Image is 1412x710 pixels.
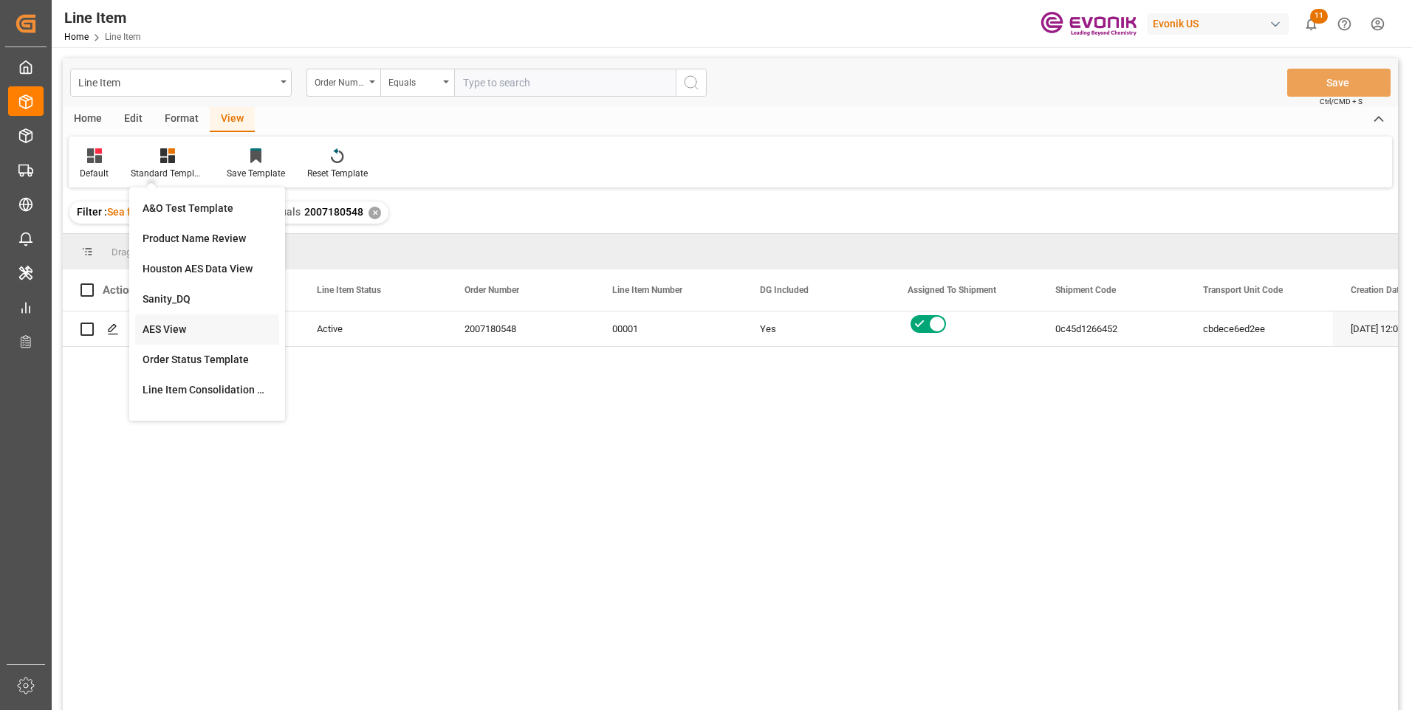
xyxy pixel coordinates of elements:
div: Evonik US [1147,13,1289,35]
div: Reset Template [307,167,368,180]
div: Houston AES Data View [143,261,272,277]
div: Save Template [227,167,285,180]
div: Order Number [315,72,365,89]
div: Standard Templates [131,167,205,180]
div: Sanity_DQ [143,292,272,307]
button: Evonik US [1147,10,1295,38]
button: open menu [306,69,380,97]
div: Default [80,167,109,180]
button: Help Center [1328,7,1361,41]
div: AES View [143,322,272,337]
span: Transport Unit Code [1203,285,1283,295]
div: Line Item Consolidation Template [143,382,272,398]
input: Type to search [454,69,676,97]
div: View [210,107,255,132]
button: Save [1287,69,1391,97]
span: Sea freight [107,206,159,218]
span: Line Item Status [317,285,381,295]
img: Evonik-brand-mark-Deep-Purple-RGB.jpeg_1700498283.jpeg [1041,11,1137,37]
div: Home [63,107,113,132]
button: search button [676,69,707,97]
div: Yes [760,312,872,346]
span: Order Number [465,285,519,295]
div: ✕ [369,207,381,219]
span: Drag here to set row groups [112,247,227,258]
button: open menu [70,69,292,97]
span: DG Included [760,285,809,295]
span: Ctrl/CMD + S [1320,96,1363,107]
div: Stackable Review [143,413,272,428]
div: Product Name Review [143,231,272,247]
div: Line Item [64,7,141,29]
div: Active [317,312,429,346]
span: 2007180548 [304,206,363,218]
button: show 11 new notifications [1295,7,1328,41]
span: Assigned To Shipment [908,285,996,295]
div: Line Item [78,72,275,91]
span: Filter : [77,206,107,218]
div: Action [103,283,134,297]
div: 00001 [594,311,742,346]
span: 11 [1310,9,1328,24]
div: Format [154,107,210,132]
span: Creation Date [1351,285,1404,295]
div: A&O Test Template [143,201,272,216]
div: Edit [113,107,154,132]
div: 2007180548 [447,311,594,346]
div: 0c45d1266452 [1038,311,1185,346]
button: open menu [380,69,454,97]
span: Shipment Code [1055,285,1116,295]
div: Equals [388,72,439,89]
div: Press SPACE to select this row. [63,311,151,347]
div: cbdece6ed2ee [1185,311,1333,346]
a: Home [64,32,89,42]
span: Line Item Number [612,285,682,295]
div: Order Status Template [143,352,272,368]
